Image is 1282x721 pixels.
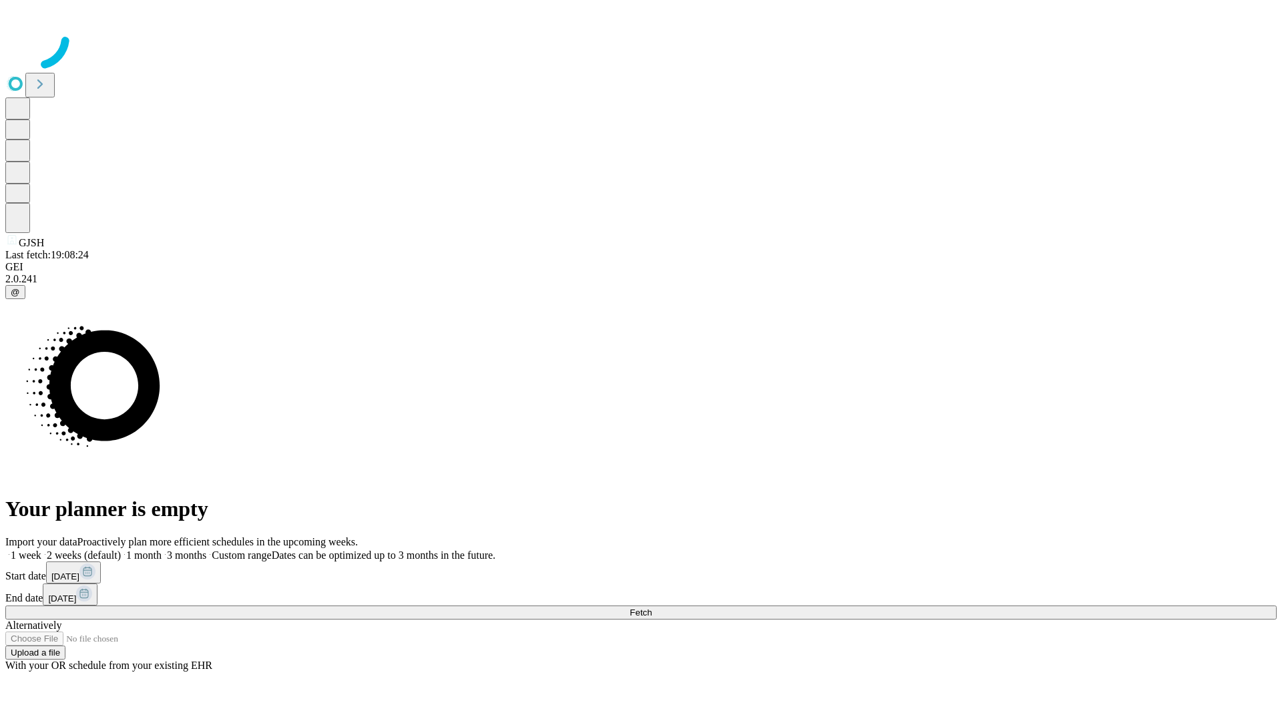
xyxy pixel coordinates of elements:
[5,561,1277,583] div: Start date
[77,536,358,547] span: Proactively plan more efficient schedules in the upcoming weeks.
[212,549,271,561] span: Custom range
[47,549,121,561] span: 2 weeks (default)
[5,249,89,260] span: Last fetch: 19:08:24
[630,608,652,618] span: Fetch
[5,497,1277,521] h1: Your planner is empty
[5,536,77,547] span: Import your data
[46,561,101,583] button: [DATE]
[167,549,206,561] span: 3 months
[272,549,495,561] span: Dates can be optimized up to 3 months in the future.
[51,571,79,581] span: [DATE]
[5,261,1277,273] div: GEI
[5,273,1277,285] div: 2.0.241
[48,593,76,604] span: [DATE]
[43,583,97,606] button: [DATE]
[5,285,25,299] button: @
[11,549,41,561] span: 1 week
[5,583,1277,606] div: End date
[11,287,20,297] span: @
[5,606,1277,620] button: Fetch
[5,620,61,631] span: Alternatively
[126,549,162,561] span: 1 month
[5,646,65,660] button: Upload a file
[5,660,212,671] span: With your OR schedule from your existing EHR
[19,237,44,248] span: GJSH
